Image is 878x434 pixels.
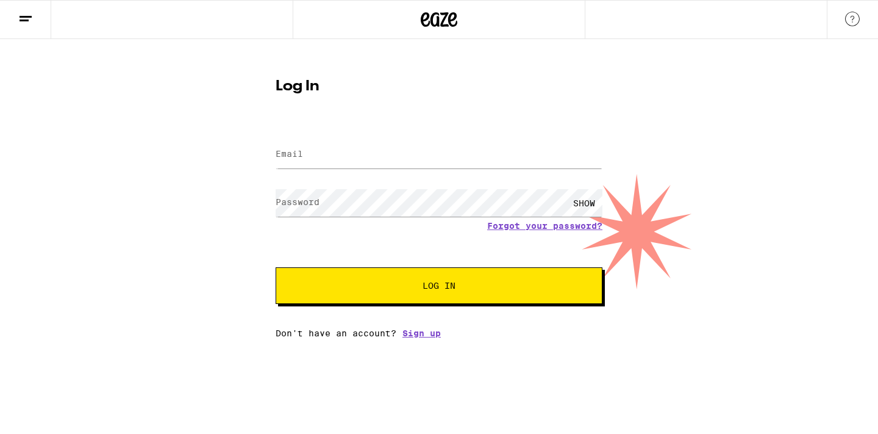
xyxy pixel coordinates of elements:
h1: Log In [276,79,602,94]
span: Hi. Need any help? [7,9,88,18]
a: Forgot your password? [487,221,602,231]
a: Sign up [402,328,441,338]
label: Email [276,149,303,159]
input: Email [276,141,602,168]
button: Log In [276,267,602,304]
div: SHOW [566,189,602,217]
div: Don't have an account? [276,328,602,338]
span: Log In [423,281,455,290]
label: Password [276,197,319,207]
